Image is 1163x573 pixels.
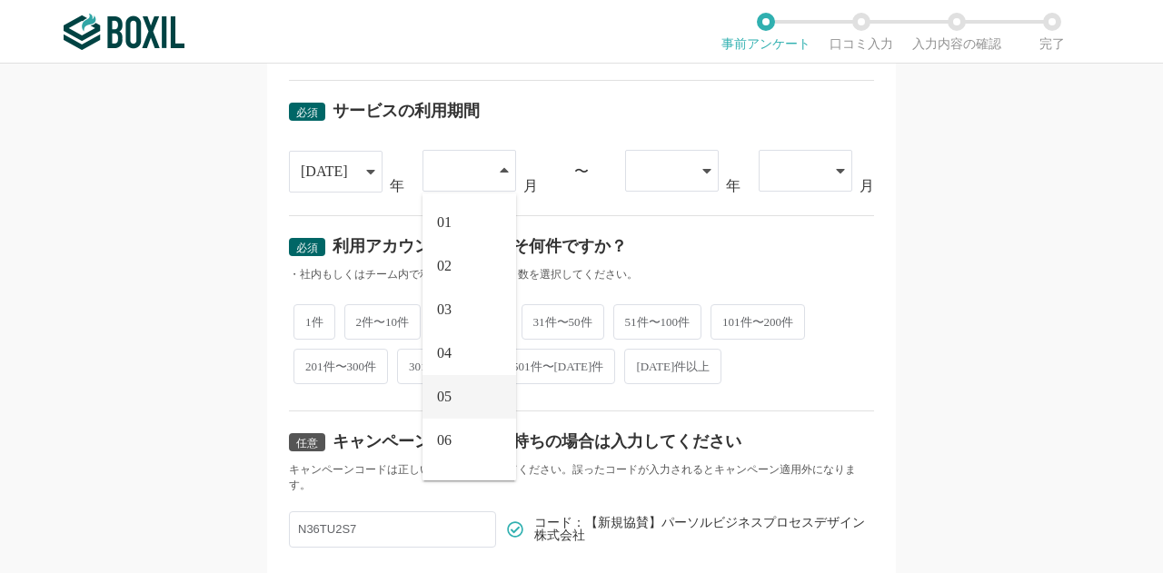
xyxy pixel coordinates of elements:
div: サービスの利用期間 [333,103,480,119]
span: 03 [437,302,452,317]
div: キャンペーンコードは正しいコードを入力してください。誤ったコードが入力されるとキャンペーン適用外になります。 [289,462,874,493]
span: 31件〜50件 [522,304,604,340]
li: 入力内容の確認 [909,13,1004,51]
img: ボクシルSaaS_ロゴ [64,14,184,50]
div: ・社内もしくはチーム内で利用中のアカウント数を選択してください。 [289,267,874,282]
span: 必須 [296,106,318,119]
div: 月 [523,179,538,193]
span: コード：【新規協賛】パーソルビジネスプロセスデザイン株式会社 [534,517,874,542]
span: 04 [437,346,452,361]
span: 201件〜300件 [293,349,388,384]
span: [DATE]件以上 [624,349,721,384]
span: 301件〜500件 [397,349,492,384]
span: 101件〜200件 [711,304,805,340]
span: 必須 [296,242,318,254]
li: 事前アンケート [718,13,813,51]
div: 年 [390,179,404,193]
span: 任意 [296,437,318,450]
li: 完了 [1004,13,1099,51]
span: 51件〜100件 [613,304,702,340]
div: [DATE] [301,152,348,192]
span: 06 [437,433,452,448]
span: 01 [437,215,452,230]
div: 月 [860,179,874,193]
li: 口コミ入力 [813,13,909,51]
span: 02 [437,259,452,273]
div: 年 [726,179,741,193]
span: 501件〜[DATE]件 [501,349,615,384]
span: 05 [437,390,452,404]
span: 2件〜10件 [344,304,422,340]
span: 1件 [293,304,335,340]
div: キャンペーンコードをお持ちの場合は入力してください [333,433,741,450]
div: 利用アカウント数はおよそ何件ですか？ [333,238,627,254]
div: 〜 [574,164,589,179]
